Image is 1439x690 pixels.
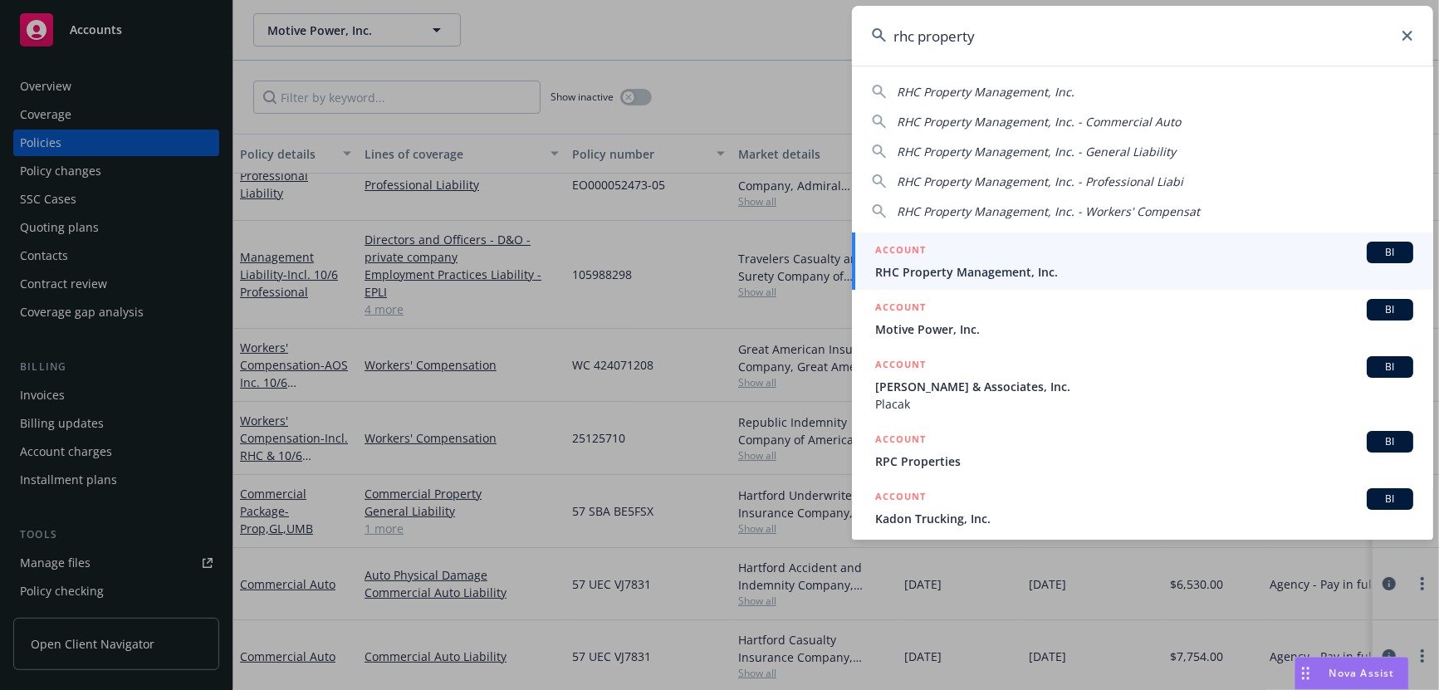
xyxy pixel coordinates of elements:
span: BI [1373,245,1407,260]
button: Nova Assist [1295,657,1409,690]
a: ACCOUNTBIRPC Properties [852,422,1433,479]
span: RHC Property Management, Inc. - Workers' Compensat [897,203,1200,219]
h5: ACCOUNT [875,242,926,262]
span: RHC Property Management, Inc. - Commercial Auto [897,114,1181,130]
a: ACCOUNTBIRHC Property Management, Inc. [852,232,1433,290]
span: Nova Assist [1329,666,1395,680]
span: RHC Property Management, Inc. [875,263,1413,281]
a: ACCOUNTBI[PERSON_NAME] & Associates, Inc.Placak [852,347,1433,422]
span: [PERSON_NAME] & Associates, Inc. [875,378,1413,395]
h5: ACCOUNT [875,356,926,376]
a: ACCOUNTBIMotive Power, Inc. [852,290,1433,347]
h5: ACCOUNT [875,488,926,508]
a: ACCOUNTBIKadon Trucking, Inc. [852,479,1433,536]
span: RHC Property Management, Inc. [897,84,1074,100]
span: BI [1373,492,1407,506]
div: Drag to move [1295,658,1316,689]
h5: ACCOUNT [875,299,926,319]
span: RHC Property Management, Inc. - Professional Liabi [897,174,1183,189]
span: BI [1373,360,1407,374]
span: RPC Properties [875,453,1413,470]
span: Motive Power, Inc. [875,321,1413,338]
span: Placak [875,395,1413,413]
h5: ACCOUNT [875,431,926,451]
span: RHC Property Management, Inc. - General Liability [897,144,1176,159]
span: BI [1373,302,1407,317]
span: Kadon Trucking, Inc. [875,510,1413,527]
span: BI [1373,434,1407,449]
input: Search... [852,6,1433,66]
